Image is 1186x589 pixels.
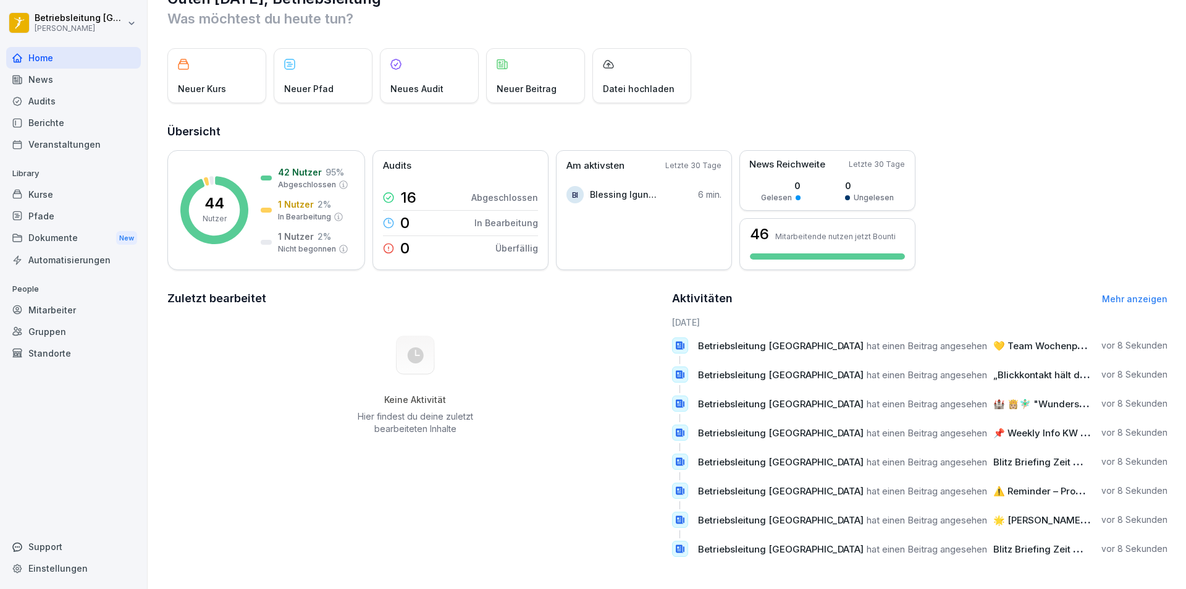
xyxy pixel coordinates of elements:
[6,279,141,299] p: People
[318,198,331,211] p: 2 %
[167,290,663,307] h2: Zuletzt bearbeitet
[6,557,141,579] a: Einstellungen
[603,82,675,95] p: Datei hochladen
[6,47,141,69] a: Home
[1101,514,1167,526] p: vor 8 Sekunden
[497,82,557,95] p: Neuer Beitrag
[1101,543,1167,555] p: vor 8 Sekunden
[167,9,1167,28] p: Was möchtest du heute tun?
[35,13,125,23] p: Betriebsleitung [GEOGRAPHIC_DATA]
[400,190,416,205] p: 16
[1101,426,1167,439] p: vor 8 Sekunden
[353,394,477,405] h5: Keine Aktivität
[1102,294,1167,304] a: Mehr anzeigen
[278,244,336,255] p: Nicht begonnen
[6,321,141,342] a: Gruppen
[116,231,137,245] div: New
[383,159,411,173] p: Audits
[698,543,864,555] span: Betriebsleitung [GEOGRAPHIC_DATA]
[6,164,141,184] p: Library
[867,340,987,352] span: hat einen Beitrag angesehen
[6,227,141,250] a: DokumenteNew
[867,369,987,381] span: hat einen Beitrag angesehen
[698,369,864,381] span: Betriebsleitung [GEOGRAPHIC_DATA]
[775,232,896,241] p: Mitarbeitende nutzen jetzt Bounti
[566,186,584,203] div: BI
[698,398,864,410] span: Betriebsleitung [GEOGRAPHIC_DATA]
[278,211,331,222] p: In Bearbeitung
[1101,485,1167,497] p: vor 8 Sekunden
[326,166,344,179] p: 95 %
[849,159,905,170] p: Letzte 30 Tage
[566,159,625,173] p: Am aktivsten
[590,188,661,201] p: Blessing Igunmwonyi
[278,166,322,179] p: 42 Nutzer
[35,24,125,33] p: [PERSON_NAME]
[474,216,538,229] p: In Bearbeitung
[698,514,864,526] span: Betriebsleitung [GEOGRAPHIC_DATA]
[400,216,410,231] p: 0
[867,485,987,497] span: hat einen Beitrag angesehen
[867,514,987,526] span: hat einen Beitrag angesehen
[1101,339,1167,352] p: vor 8 Sekunden
[471,191,538,204] p: Abgeschlossen
[6,184,141,205] a: Kurse
[672,316,1168,329] h6: [DATE]
[6,299,141,321] a: Mitarbeiter
[6,90,141,112] a: Audits
[278,230,314,243] p: 1 Nutzer
[495,242,538,255] p: Überfällig
[167,123,1167,140] h2: Übersicht
[761,179,801,192] p: 0
[6,133,141,155] a: Veranstaltungen
[6,69,141,90] a: News
[6,227,141,250] div: Dokumente
[1101,456,1167,468] p: vor 8 Sekunden
[867,456,987,468] span: hat einen Beitrag angesehen
[203,213,227,224] p: Nutzer
[698,485,864,497] span: Betriebsleitung [GEOGRAPHIC_DATA]
[845,179,894,192] p: 0
[1101,368,1167,381] p: vor 8 Sekunden
[867,427,987,439] span: hat einen Beitrag angesehen
[867,543,987,555] span: hat einen Beitrag angesehen
[400,241,410,256] p: 0
[867,398,987,410] span: hat einen Beitrag angesehen
[698,427,864,439] span: Betriebsleitung [GEOGRAPHIC_DATA]
[665,160,721,171] p: Letzte 30 Tage
[6,249,141,271] a: Automatisierungen
[318,230,331,243] p: 2 %
[761,192,792,203] p: Gelesen
[284,82,334,95] p: Neuer Pfad
[6,205,141,227] a: Pfade
[750,227,769,242] h3: 46
[854,192,894,203] p: Ungelesen
[6,112,141,133] a: Berichte
[204,196,224,211] p: 44
[278,179,336,190] p: Abgeschlossen
[178,82,226,95] p: Neuer Kurs
[353,410,477,435] p: Hier findest du deine zuletzt bearbeiteten Inhalte
[278,198,314,211] p: 1 Nutzer
[6,342,141,364] a: Standorte
[698,188,721,201] p: 6 min.
[6,536,141,557] div: Support
[698,340,864,352] span: Betriebsleitung [GEOGRAPHIC_DATA]
[390,82,444,95] p: Neues Audit
[1101,397,1167,410] p: vor 8 Sekunden
[672,290,733,307] h2: Aktivitäten
[749,158,825,172] p: News Reichweite
[698,456,864,468] span: Betriebsleitung [GEOGRAPHIC_DATA]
